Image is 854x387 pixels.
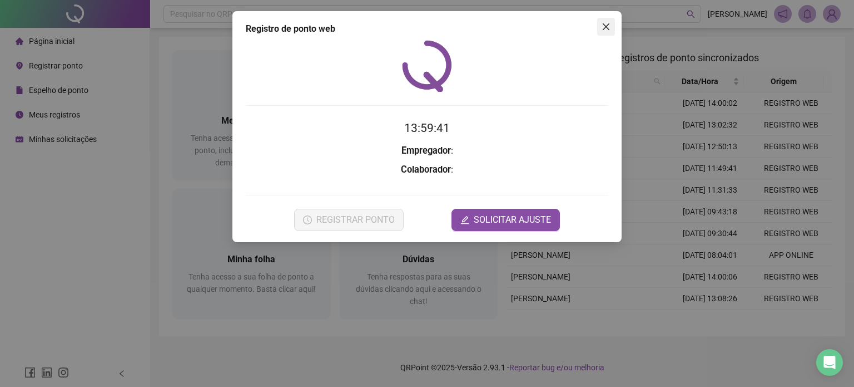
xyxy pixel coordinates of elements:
[401,164,451,175] strong: Colaborador
[602,22,610,31] span: close
[816,349,843,376] div: Open Intercom Messenger
[294,209,404,231] button: REGISTRAR PONTO
[401,145,451,156] strong: Empregador
[402,40,452,92] img: QRPoint
[451,209,560,231] button: editSOLICITAR AJUSTE
[460,215,469,224] span: edit
[246,144,608,158] h3: :
[597,18,615,36] button: Close
[474,213,551,227] span: SOLICITAR AJUSTE
[404,121,450,135] time: 13:59:41
[246,22,608,36] div: Registro de ponto web
[246,163,608,177] h3: :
